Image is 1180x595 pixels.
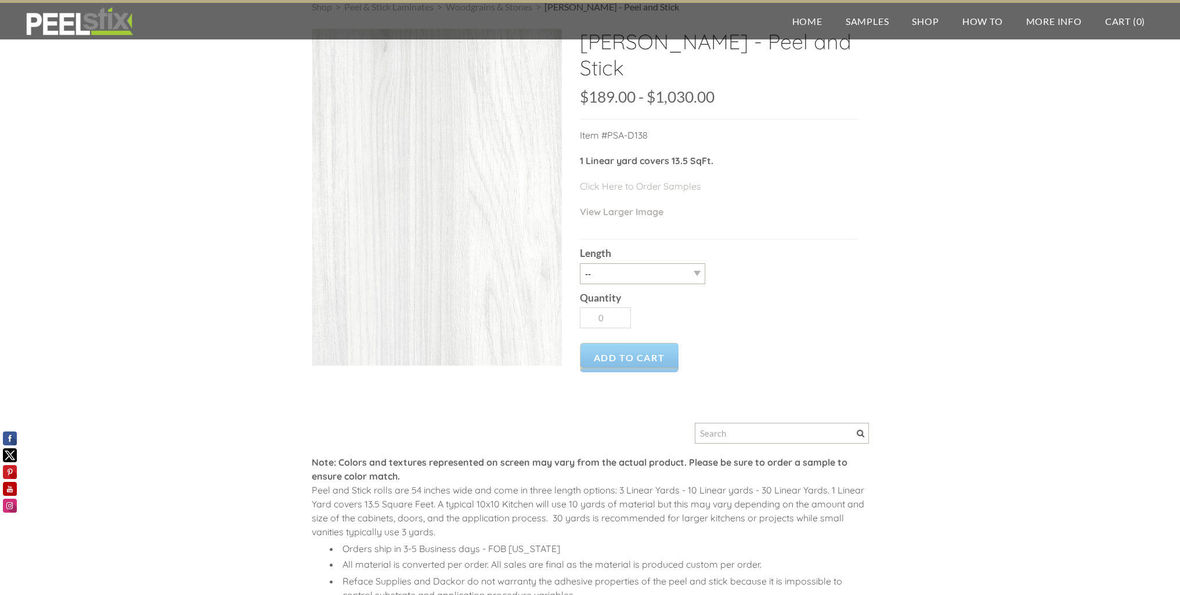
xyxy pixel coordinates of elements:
[340,557,869,571] li: All material is converted per order. All sales are final as the material is produced custom per o...
[580,292,621,304] b: Quantity
[23,7,135,36] img: REFACE SUPPLIES
[1136,16,1142,27] span: 0
[1014,3,1093,39] a: More Info
[312,484,864,538] span: Peel and Stick rolls are 54 inches wide and come in three length options: 3 Linear Yards - 10 Lin...
[580,180,701,192] a: Click Here to Order Samples
[580,155,713,166] strong: 1 Linear yard covers 13.5 SqFt.
[781,3,834,39] a: Home
[312,456,847,482] font: Note: Colors and textures represented on screen may vary from the actual product. Please be sure ...
[340,542,869,556] li: Orders ship in 3-5 Business days - FOB [US_STATE]
[580,88,715,106] span: $189.00 - $1,030.00
[857,430,864,437] span: Search
[834,3,901,39] a: Samples
[580,128,858,154] p: Item #PSA-D138
[900,3,950,39] a: Shop
[951,3,1015,39] a: How To
[1094,3,1157,39] a: Cart (0)
[695,423,869,444] input: Search
[580,206,663,217] a: View Larger Image
[580,343,679,372] a: Add to Cart
[580,247,611,259] b: Length
[580,28,858,89] h2: [PERSON_NAME] - Peel and Stick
